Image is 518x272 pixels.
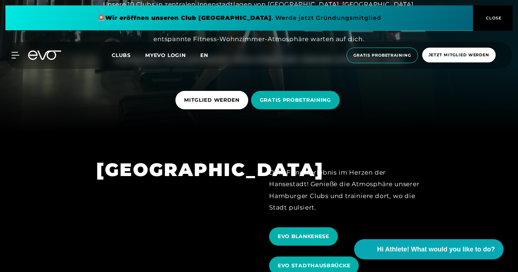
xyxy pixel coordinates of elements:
[484,15,502,21] span: CLOSE
[269,167,422,213] div: Dein Fitnesserlebnis im Herzen der Hansestadt! Genieße die Atmosphäre unserer Hamburger Clubs und...
[112,52,145,58] a: Clubs
[278,233,329,240] span: EVO BLANKENESE
[175,85,251,115] a: MITGLIED WERDEN
[96,158,249,181] h1: [GEOGRAPHIC_DATA]
[184,96,240,104] span: MITGLIED WERDEN
[251,85,343,115] a: GRATIS PROBETRAINING
[260,96,331,104] span: GRATIS PROBETRAINING
[429,52,489,58] span: Jetzt Mitglied werden
[420,48,498,63] a: Jetzt Mitglied werden
[269,222,341,251] a: EVO BLANKENESE
[112,52,131,58] span: Clubs
[145,52,186,58] a: MYEVO LOGIN
[278,262,350,269] span: EVO STADTHAUSBRÜCKE
[354,239,504,259] button: Hi Athlete! What would you like to do?
[353,52,411,58] span: Gratis Probetraining
[200,51,217,60] a: en
[200,52,208,58] span: en
[344,48,420,63] a: Gratis Probetraining
[473,5,513,31] button: CLOSE
[377,245,495,254] span: Hi Athlete! What would you like to do?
